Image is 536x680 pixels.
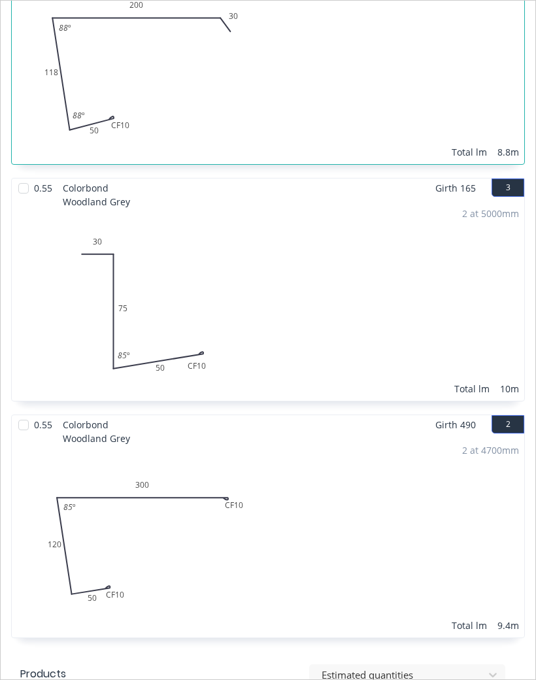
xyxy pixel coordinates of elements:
span: Girth 490 [435,415,476,434]
div: Total lm [452,619,487,632]
span: Girth 165 [435,178,476,197]
span: 0.55 [29,415,58,438]
div: 10m [500,382,519,396]
div: 2 at 4700mm [462,443,519,457]
div: 8.8m [497,145,519,159]
span: Colorbond Woodland Grey [58,178,149,201]
button: 2 [492,415,524,433]
div: Total lm [452,145,487,159]
div: 0CF1050120CF1030085º2 at 4700mmTotal lm9.4m [12,438,524,637]
div: 2 at 5000mm [462,207,519,220]
div: 03075CF105085º2 at 5000mmTotal lm10m [12,201,524,401]
div: 9.4m [497,619,519,632]
button: 3 [492,178,524,197]
span: Colorbond Woodland Grey [58,415,149,438]
span: 0.55 [29,178,58,201]
div: Total lm [454,382,490,396]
